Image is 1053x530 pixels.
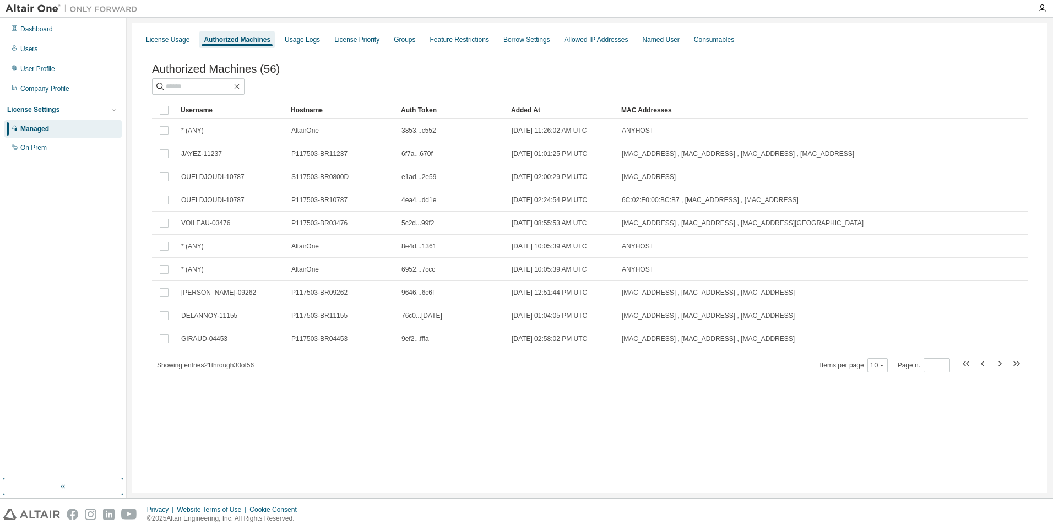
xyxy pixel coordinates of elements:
div: Added At [511,101,612,119]
span: [DATE] 12:51:44 PM UTC [512,288,587,297]
span: 6f7a...670f [401,149,433,158]
span: P117503-BR10787 [291,196,348,204]
div: Named User [642,35,679,44]
span: P117503-BR03476 [291,219,348,228]
span: [DATE] 02:24:54 PM UTC [512,196,587,204]
div: Authorized Machines [204,35,270,44]
div: Consumables [694,35,734,44]
button: 10 [870,361,885,370]
div: License Priority [334,35,379,44]
span: P117503-BR11237 [291,149,348,158]
div: Username [181,101,282,119]
span: * (ANY) [181,265,204,274]
span: * (ANY) [181,242,204,251]
span: S117503-BR0800D [291,172,349,181]
img: Altair One [6,3,143,14]
span: GIRAUD-04453 [181,334,227,343]
span: 5c2d...99f2 [401,219,434,228]
span: [MAC_ADDRESS] [622,172,676,181]
span: P117503-BR04453 [291,334,348,343]
div: Cookie Consent [249,505,303,514]
span: OUELDJOUDI-10787 [181,196,245,204]
div: Dashboard [20,25,53,34]
span: [DATE] 01:01:25 PM UTC [512,149,587,158]
img: instagram.svg [85,509,96,520]
p: © 2025 Altair Engineering, Inc. All Rights Reserved. [147,514,303,523]
span: [DATE] 08:55:53 AM UTC [512,219,587,228]
span: Authorized Machines (56) [152,63,280,75]
div: Usage Logs [285,35,320,44]
span: [DATE] 10:05:39 AM UTC [512,265,587,274]
div: MAC Addresses [621,101,912,119]
span: [MAC_ADDRESS] , [MAC_ADDRESS] , [MAC_ADDRESS] , [MAC_ADDRESS] [622,149,854,158]
span: [DATE] 02:58:02 PM UTC [512,334,587,343]
span: [MAC_ADDRESS] , [MAC_ADDRESS] , [MAC_ADDRESS][GEOGRAPHIC_DATA] [622,219,864,228]
div: Allowed IP Addresses [565,35,628,44]
span: 9646...6c6f [401,288,434,297]
div: Managed [20,125,49,133]
span: 8e4d...1361 [401,242,436,251]
span: [MAC_ADDRESS] , [MAC_ADDRESS] , [MAC_ADDRESS] [622,334,795,343]
div: Company Profile [20,84,69,93]
span: 4ea4...dd1e [401,196,436,204]
span: 6952...7ccc [401,265,435,274]
span: VOILEAU-03476 [181,219,230,228]
div: Privacy [147,505,177,514]
img: altair_logo.svg [3,509,60,520]
div: User Profile [20,64,55,73]
div: Auth Token [401,101,502,119]
span: OUELDJOUDI-10787 [181,172,245,181]
div: Borrow Settings [503,35,550,44]
img: linkedin.svg [103,509,115,520]
span: [DATE] 11:26:02 AM UTC [512,126,587,135]
span: e1ad...2e59 [401,172,436,181]
span: [MAC_ADDRESS] , [MAC_ADDRESS] , [MAC_ADDRESS] [622,288,795,297]
span: [MAC_ADDRESS] , [MAC_ADDRESS] , [MAC_ADDRESS] [622,311,795,320]
span: DELANNOY-11155 [181,311,237,320]
span: ANYHOST [622,126,654,135]
div: License Settings [7,105,59,114]
span: [DATE] 02:00:29 PM UTC [512,172,587,181]
span: Page n. [898,358,950,372]
span: 3853...c552 [401,126,436,135]
div: Users [20,45,37,53]
span: [DATE] 01:04:05 PM UTC [512,311,587,320]
span: 76c0...[DATE] [401,311,442,320]
span: P117503-BR11155 [291,311,348,320]
span: Items per page [820,358,888,372]
span: AltairOne [291,242,319,251]
span: * (ANY) [181,126,204,135]
div: Hostname [291,101,392,119]
span: 6C:02:E0:00:BC:B7 , [MAC_ADDRESS] , [MAC_ADDRESS] [622,196,799,204]
span: JAYEZ-11237 [181,149,222,158]
span: [DATE] 10:05:39 AM UTC [512,242,587,251]
span: 9ef2...fffa [401,334,429,343]
div: Groups [394,35,415,44]
span: [PERSON_NAME]-09262 [181,288,256,297]
img: facebook.svg [67,509,78,520]
img: youtube.svg [121,509,137,520]
div: Website Terms of Use [177,505,249,514]
span: AltairOne [291,126,319,135]
span: Showing entries 21 through 30 of 56 [157,361,254,369]
div: On Prem [20,143,47,152]
div: Feature Restrictions [430,35,489,44]
span: ANYHOST [622,265,654,274]
span: ANYHOST [622,242,654,251]
span: AltairOne [291,265,319,274]
div: License Usage [146,35,189,44]
span: P117503-BR09262 [291,288,348,297]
